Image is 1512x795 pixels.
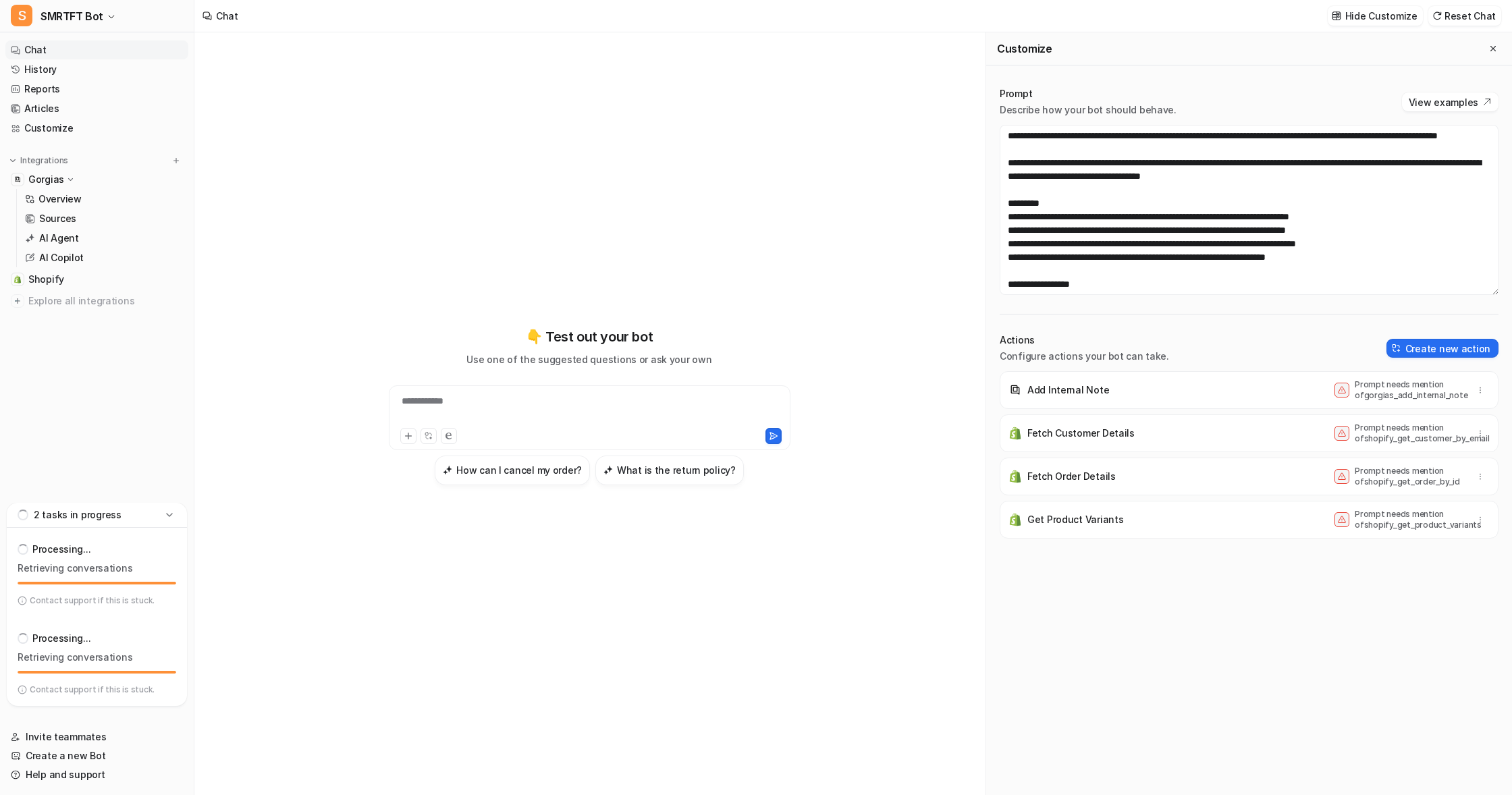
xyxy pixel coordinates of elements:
[5,746,188,765] a: Create a new Bot
[40,7,103,26] span: SMRTFT Bot
[13,175,22,184] img: Gorgias
[1000,333,1169,347] p: Actions
[32,632,90,645] p: Processing...
[39,231,79,245] p: AI Agent
[1402,92,1498,111] button: View examples
[18,652,176,663] p: Retrieving conversations
[526,327,653,347] p: 👇 Test out your bot
[5,60,188,79] a: History
[443,465,452,475] img: How can I cancel my order?
[603,465,613,475] img: What is the return policy?
[1355,509,1463,530] p: Prompt needs mention of shopify_get_product_variants
[18,563,176,574] p: Retrieving conversations
[1332,11,1341,21] img: customize
[1485,40,1501,57] button: Close flyout
[28,173,64,186] p: Gorgias
[1008,513,1022,526] img: Get Product Variants icon
[1027,470,1116,483] p: Fetch Order Details
[5,292,188,310] a: Explore all integrations
[5,270,188,289] a: ShopifyShopify
[20,155,68,166] p: Integrations
[38,192,82,206] p: Overview
[1386,339,1498,358] button: Create new action
[5,154,72,167] button: Integrations
[997,42,1052,55] h2: Customize
[595,456,744,485] button: What is the return policy?What is the return policy?
[1428,6,1501,26] button: Reset Chat
[5,728,188,746] a: Invite teammates
[5,40,188,59] a: Chat
[28,290,183,312] span: Explore all integrations
[5,80,188,99] a: Reports
[20,190,188,209] a: Overview
[1008,470,1022,483] img: Fetch Order Details icon
[28,273,64,286] span: Shopify
[466,352,711,366] p: Use one of the suggested questions or ask your own
[1000,87,1177,101] p: Prompt
[11,5,32,26] span: S
[1355,422,1463,444] p: Prompt needs mention of shopify_get_customer_by_email
[456,463,582,477] h3: How can I cancel my order?
[13,275,22,283] img: Shopify
[435,456,590,485] button: How can I cancel my order?How can I cancel my order?
[1345,9,1417,23] p: Hide Customize
[1008,383,1022,397] img: Add Internal Note icon
[20,229,188,248] a: AI Agent
[1000,103,1177,117] p: Describe how your bot should behave.
[20,248,188,267] a: AI Copilot
[1027,383,1109,397] p: Add Internal Note
[8,156,18,165] img: expand menu
[617,463,736,477] h3: What is the return policy?
[5,119,188,138] a: Customize
[30,595,155,606] p: Contact support if this is stuck.
[1432,11,1442,21] img: reset
[32,543,90,556] p: Processing...
[1000,350,1169,363] p: Configure actions your bot can take.
[1027,427,1135,440] p: Fetch Customer Details
[1392,344,1401,353] img: create-action-icon.svg
[11,294,24,308] img: explore all integrations
[216,9,238,23] div: Chat
[39,251,84,265] p: AI Copilot
[171,156,181,165] img: menu_add.svg
[1027,513,1123,526] p: Get Product Variants
[20,209,188,228] a: Sources
[5,99,188,118] a: Articles
[1328,6,1423,26] button: Hide Customize
[39,212,76,225] p: Sources
[5,765,188,784] a: Help and support
[30,684,155,695] p: Contact support if this is stuck.
[34,508,122,522] p: 2 tasks in progress
[1355,379,1463,401] p: Prompt needs mention of gorgias_add_internal_note
[1355,466,1463,487] p: Prompt needs mention of shopify_get_order_by_id
[1008,427,1022,440] img: Fetch Customer Details icon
